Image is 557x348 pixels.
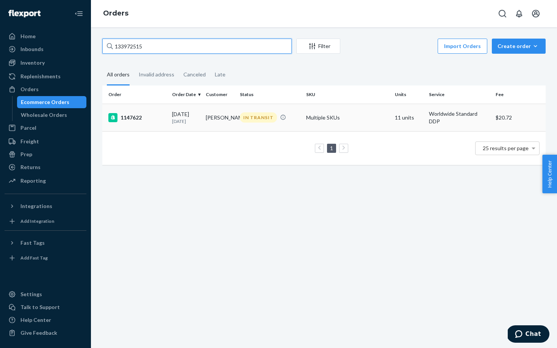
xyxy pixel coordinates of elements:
button: Integrations [5,200,86,212]
button: Open account menu [528,6,543,21]
p: [DATE] [172,118,200,124]
a: Help Center [5,314,86,326]
button: Open Search Box [495,6,510,21]
div: Settings [20,291,42,298]
div: Fast Tags [20,239,45,247]
div: Inventory [20,59,45,67]
span: 25 results per page [483,145,529,151]
div: Create order [498,42,540,50]
div: Talk to Support [20,303,60,311]
a: Ecommerce Orders [17,96,87,108]
iframe: Opens a widget where you can chat to one of our agents [508,325,549,344]
div: Replenishments [20,73,61,80]
a: Home [5,30,86,42]
a: Returns [5,161,86,173]
a: Inbounds [5,43,86,55]
div: Home [20,33,36,40]
button: Talk to Support [5,301,86,313]
div: Freight [20,138,39,145]
button: Close Navigation [71,6,86,21]
th: Order [102,85,169,104]
td: [PERSON_NAME] [203,104,237,131]
a: Settings [5,288,86,300]
div: Prep [20,151,32,158]
input: Search orders [102,39,292,54]
a: Wholesale Orders [17,109,87,121]
th: Order Date [169,85,203,104]
button: Import Orders [438,39,487,54]
a: Orders [5,83,86,95]
div: Invalid address [139,65,174,84]
button: Give Feedback [5,327,86,339]
div: All orders [107,65,130,85]
button: Create order [492,39,546,54]
div: 1147622 [108,113,166,122]
div: Returns [20,163,41,171]
td: 11 units [392,104,426,131]
div: Canceled [183,65,206,84]
div: Add Fast Tag [20,255,48,261]
div: Help Center [20,316,51,324]
div: Add Integration [20,218,54,224]
a: Orders [103,9,128,17]
div: [DATE] [172,110,200,124]
div: Filter [297,42,340,50]
a: Add Integration [5,215,86,227]
div: IN TRANSIT [240,112,277,123]
div: Inbounds [20,45,44,53]
a: Freight [5,135,86,148]
div: Parcel [20,124,36,132]
button: Filter [296,39,340,54]
div: Ecommerce Orders [21,98,69,106]
div: Give Feedback [20,329,57,337]
a: Prep [5,148,86,160]
p: Worldwide Standard DDP [429,110,490,125]
a: Replenishments [5,70,86,82]
div: Integrations [20,202,52,210]
a: Reporting [5,175,86,187]
div: Late [215,65,225,84]
img: Flexport logo [8,10,41,17]
button: Help Center [542,155,557,193]
button: Fast Tags [5,237,86,249]
td: Multiple SKUs [303,104,392,131]
div: Customer [206,91,234,98]
a: Add Fast Tag [5,252,86,264]
a: Page 1 is your current page [329,145,335,151]
th: SKU [303,85,392,104]
td: $20.72 [493,104,546,131]
div: Orders [20,85,39,93]
a: Parcel [5,122,86,134]
th: Service [426,85,493,104]
a: Inventory [5,57,86,69]
ol: breadcrumbs [97,3,135,25]
div: Wholesale Orders [21,111,67,119]
th: Units [392,85,426,104]
div: Reporting [20,177,46,185]
button: Open notifications [512,6,527,21]
th: Fee [493,85,546,104]
th: Status [237,85,304,104]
